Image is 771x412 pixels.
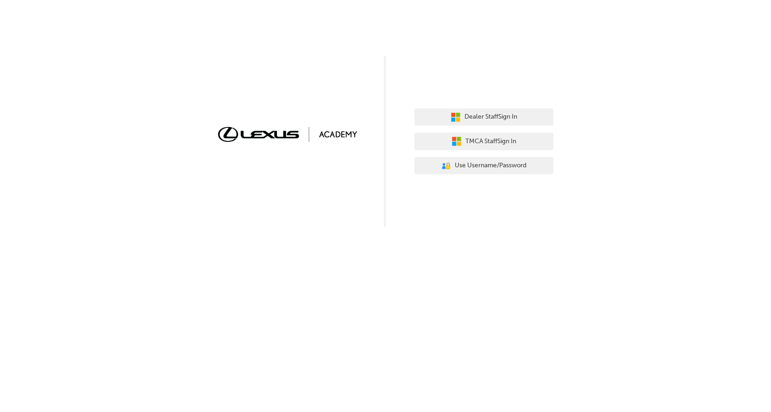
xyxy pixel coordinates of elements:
span: Dealer Staff Sign In [464,112,517,122]
button: Use Username/Password [414,157,553,175]
button: Dealer StaffSign In [414,108,553,126]
img: Trak [218,127,357,141]
button: TMCA StaffSign In [414,133,553,150]
span: Use Username/Password [455,160,527,171]
span: TMCA Staff Sign In [465,136,516,147]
